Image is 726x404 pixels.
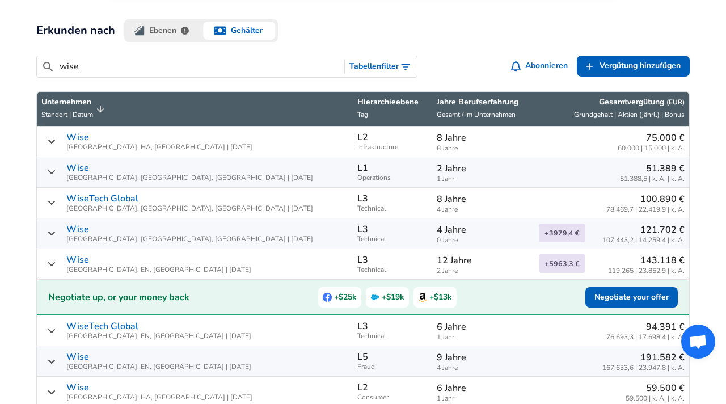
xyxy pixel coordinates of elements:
span: Fraud [357,363,428,371]
span: [GEOGRAPHIC_DATA], EN, [GEOGRAPHIC_DATA] | [DATE] [66,363,251,371]
span: +$13k [413,287,457,308]
p: Hierarchieebene [357,96,428,108]
span: +$25k [318,287,361,308]
span: + 3979,4 € [539,224,585,242]
span: + 5963,3 € [539,254,585,273]
p: Unternehmen [41,96,93,108]
a: Negotiate up, or your money backFacebook+$25kSalesforce+$19kAmazon+$13kNegotiate your offer [37,280,689,315]
span: Tag [357,110,368,119]
p: 75.000 € [618,131,685,145]
button: levels.fyi logoEbenen [124,19,201,42]
img: levels.fyi logo [134,26,145,36]
span: 4 Jahre [437,364,530,372]
a: Wise [66,352,89,362]
p: L5 [357,352,368,362]
p: 94.391 € [606,320,685,334]
button: Abonnieren [509,56,573,77]
p: L2 [357,382,368,393]
span: 51.388,5 | k. A. | k. A. [620,175,685,183]
span: [GEOGRAPHIC_DATA], EN, [GEOGRAPHIC_DATA] | [DATE] [66,333,251,340]
span: 8 Jahre [437,145,530,152]
p: 191.582 € [602,351,685,364]
h2: Erkunden nach [36,22,115,40]
span: [GEOGRAPHIC_DATA], [GEOGRAPHIC_DATA], [GEOGRAPHIC_DATA] | [DATE] [66,205,313,212]
span: Vergütung hinzufügen [600,59,681,73]
span: 59.500 | k. A. | k. A. [626,395,685,402]
p: Gesamtvergütung [574,96,685,108]
h2: Negotiate up, or your money back [48,291,189,304]
p: L3 [357,224,368,234]
p: 143.118 € [608,254,685,267]
p: 51.389 € [620,162,685,175]
a: Wise [66,163,89,173]
p: L2 [357,132,368,142]
span: 4 Jahre [437,206,530,213]
p: L1 [357,163,368,173]
span: [GEOGRAPHIC_DATA], [GEOGRAPHIC_DATA], [GEOGRAPHIC_DATA] | [DATE] [66,174,313,182]
span: 167.633,6 | 23.947,8 | k. A. [602,364,685,372]
span: 60.000 | 15.000 | k. A. [618,145,685,152]
p: 12 Jahre [437,254,530,267]
span: Technical [357,235,428,243]
span: [GEOGRAPHIC_DATA], HA, [GEOGRAPHIC_DATA] | [DATE] [66,394,252,401]
p: 4 Jahre [437,223,530,237]
a: Wise [66,224,89,234]
p: 9 Jahre [437,351,530,364]
span: 107.443,2 | 14.259,4 | k. A. [602,237,685,244]
span: Technical [357,205,428,212]
div: Chat öffnen [681,325,715,359]
span: 1 Jahr [437,175,530,183]
p: 6 Jahre [437,381,530,395]
p: 8 Jahre [437,131,530,145]
a: Wise [66,255,89,265]
p: L3 [357,321,368,331]
button: (EUR) [666,98,685,107]
p: L3 [357,193,368,204]
a: +5963,3 € [539,258,585,269]
button: Gehälter [201,19,277,42]
a: +3979,4 € [539,228,585,238]
a: Wise [66,382,89,393]
span: 119.265 | 23.852,9 | k. A. [608,267,685,275]
button: Suchfilter umschalten [345,56,417,77]
span: Grundgehalt | Aktien (jährl.) | Bonus [574,110,685,119]
button: Negotiate your offer [585,287,678,308]
a: WiseTech Global [66,193,138,204]
p: L3 [357,255,368,265]
span: [GEOGRAPHIC_DATA], EN, [GEOGRAPHIC_DATA] | [DATE] [66,266,251,273]
span: Operations [357,174,428,182]
span: Consumer [357,394,428,401]
span: Technical [357,266,428,273]
span: Infrastructure [357,144,428,151]
p: 100.890 € [606,192,685,206]
span: UnternehmenStandort | Datum [41,96,108,121]
span: Gesamtvergütung (EUR) Grundgehalt | Aktien (jährl.) | Bonus [539,96,685,121]
span: 1 Jahr [437,334,530,341]
span: Technical [357,333,428,340]
span: 78.469,7 | 22.419,9 | k. A. [606,206,685,213]
span: Negotiate your offer [594,291,669,305]
span: 0 Jahre [437,237,530,244]
img: Salesforce [370,293,379,302]
span: 1 Jahr [437,395,530,402]
input: Stadt, Tag, etc. suchen [60,60,340,74]
span: 76.693,3 | 17.698,4 | k. A. [606,334,685,341]
p: 59.500 € [626,381,685,395]
span: 2 Jahre [437,267,530,275]
a: WiseTech Global [66,321,138,331]
p: 6 Jahre [437,320,530,334]
span: Standort | Datum [41,110,93,119]
span: Gesamt / Im Unternehmen [437,110,516,119]
a: Vergütung hinzufügen [577,56,690,77]
p: 8 Jahre [437,192,530,206]
p: 2 Jahre [437,162,530,175]
a: Wise [66,132,89,142]
img: Facebook [323,293,332,302]
span: [GEOGRAPHIC_DATA], [GEOGRAPHIC_DATA], [GEOGRAPHIC_DATA] | [DATE] [66,235,313,243]
img: Amazon [418,293,427,302]
span: [GEOGRAPHIC_DATA], HA, [GEOGRAPHIC_DATA] | [DATE] [66,144,252,151]
p: 121.702 € [602,223,685,237]
span: +$19k [366,287,409,308]
p: Jahre Berufserfahrung [437,96,530,108]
